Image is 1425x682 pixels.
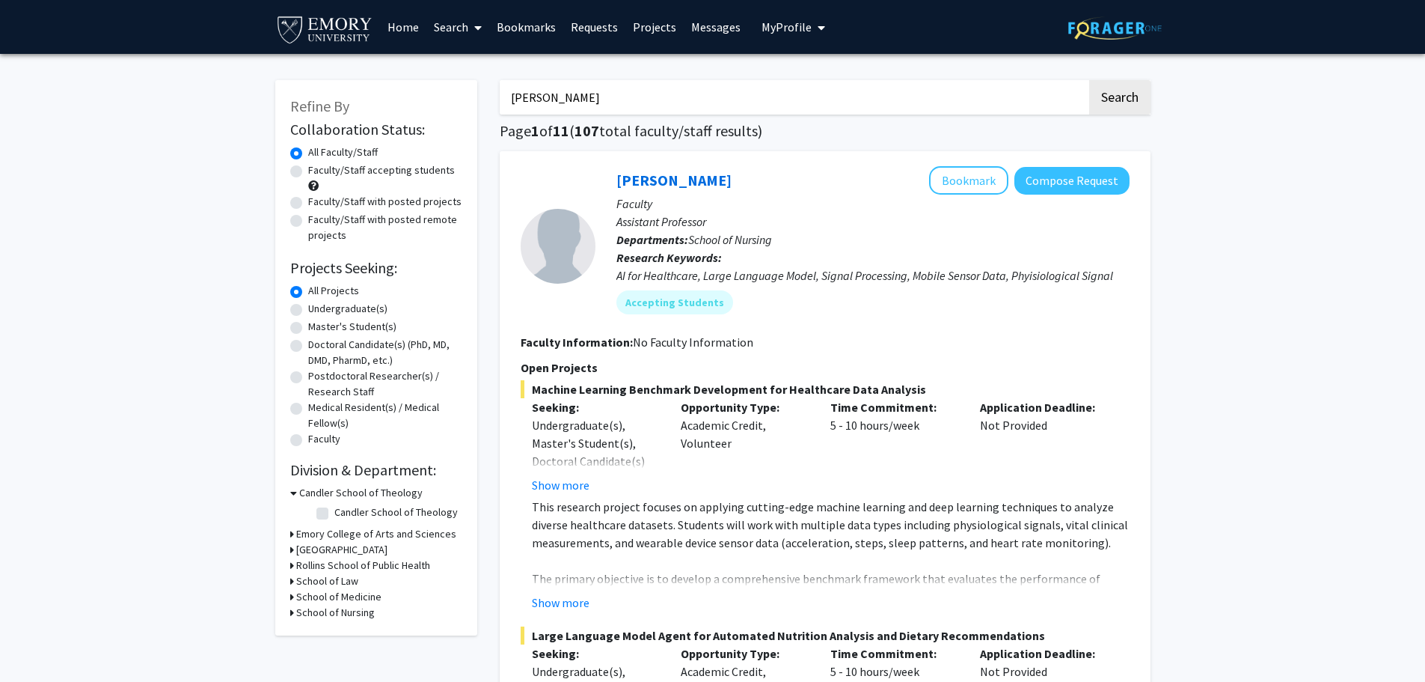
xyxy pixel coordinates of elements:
[296,589,381,605] h3: School of Medicine
[1089,80,1150,115] button: Search
[532,416,659,506] div: Undergraduate(s), Master's Student(s), Doctoral Candidate(s) (PhD, MD, DMD, PharmD, etc.)
[616,267,1130,284] div: AI for Healthcare, Large Language Model, Signal Processing, Mobile Sensor Data, Phyisiological Si...
[275,12,375,46] img: Emory University Logo
[296,542,387,558] h3: [GEOGRAPHIC_DATA]
[521,359,1130,377] p: Open Projects
[308,194,462,210] label: Faculty/Staff with posted projects
[929,166,1008,195] button: Add Runze Yan to Bookmarks
[500,122,1150,140] h1: Page of ( total faculty/staff results)
[308,162,455,178] label: Faculty/Staff accepting students
[296,526,456,542] h3: Emory College of Arts and Sciences
[553,121,569,140] span: 11
[489,1,563,53] a: Bookmarks
[308,144,378,160] label: All Faculty/Staff
[290,97,349,115] span: Refine By
[625,1,684,53] a: Projects
[616,290,733,314] mat-chip: Accepting Students
[308,283,359,299] label: All Projects
[616,250,722,265] b: Research Keywords:
[521,380,1130,398] span: Machine Learning Benchmark Development for Healthcare Data Analysis
[308,368,462,400] label: Postdoctoral Researcher(s) / Research Staff
[980,645,1107,663] p: Application Deadline:
[531,121,539,140] span: 1
[290,259,462,277] h2: Projects Seeking:
[681,645,808,663] p: Opportunity Type:
[308,431,340,447] label: Faculty
[296,605,375,621] h3: School of Nursing
[669,398,819,494] div: Academic Credit, Volunteer
[521,627,1130,645] span: Large Language Model Agent for Automated Nutrition Analysis and Dietary Recommendations
[969,398,1118,494] div: Not Provided
[819,398,969,494] div: 5 - 10 hours/week
[296,573,358,589] h3: School of Law
[684,1,748,53] a: Messages
[308,301,387,317] label: Undergraduate(s)
[532,476,589,494] button: Show more
[299,485,423,501] h3: Candler School of Theology
[688,232,772,247] span: School of Nursing
[681,398,808,416] p: Opportunity Type:
[308,212,462,243] label: Faculty/Staff with posted remote projects
[521,335,633,350] b: Faculty Information:
[574,121,599,140] span: 107
[616,195,1130,213] p: Faculty
[308,337,462,368] label: Doctoral Candidate(s) (PhD, MD, DMD, PharmD, etc.)
[1068,16,1162,40] img: ForagerOne Logo
[532,498,1130,552] p: This research project focuses on applying cutting-edge machine learning and deep learning techniq...
[633,335,753,350] span: No Faculty Information
[532,645,659,663] p: Seeking:
[532,398,659,416] p: Seeking:
[308,319,396,335] label: Master's Student(s)
[980,398,1107,416] p: Application Deadline:
[761,19,812,34] span: My Profile
[11,615,64,671] iframe: Chat
[532,594,589,612] button: Show more
[296,558,430,573] h3: Rollins School of Public Health
[1014,167,1130,195] button: Compose Request to Runze Yan
[830,398,957,416] p: Time Commitment:
[616,213,1130,231] p: Assistant Professor
[500,80,1087,115] input: Search Keywords
[290,121,462,138] h2: Collaboration Status:
[380,1,426,53] a: Home
[334,505,458,520] label: Candler School of Theology
[290,461,462,479] h2: Division & Department:
[426,1,489,53] a: Search
[563,1,625,53] a: Requests
[830,645,957,663] p: Time Commitment:
[308,400,462,431] label: Medical Resident(s) / Medical Fellow(s)
[616,171,732,189] a: [PERSON_NAME]
[616,232,688,247] b: Departments:
[532,570,1130,642] p: The primary objective is to develop a comprehensive benchmark framework that evaluates the perfor...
